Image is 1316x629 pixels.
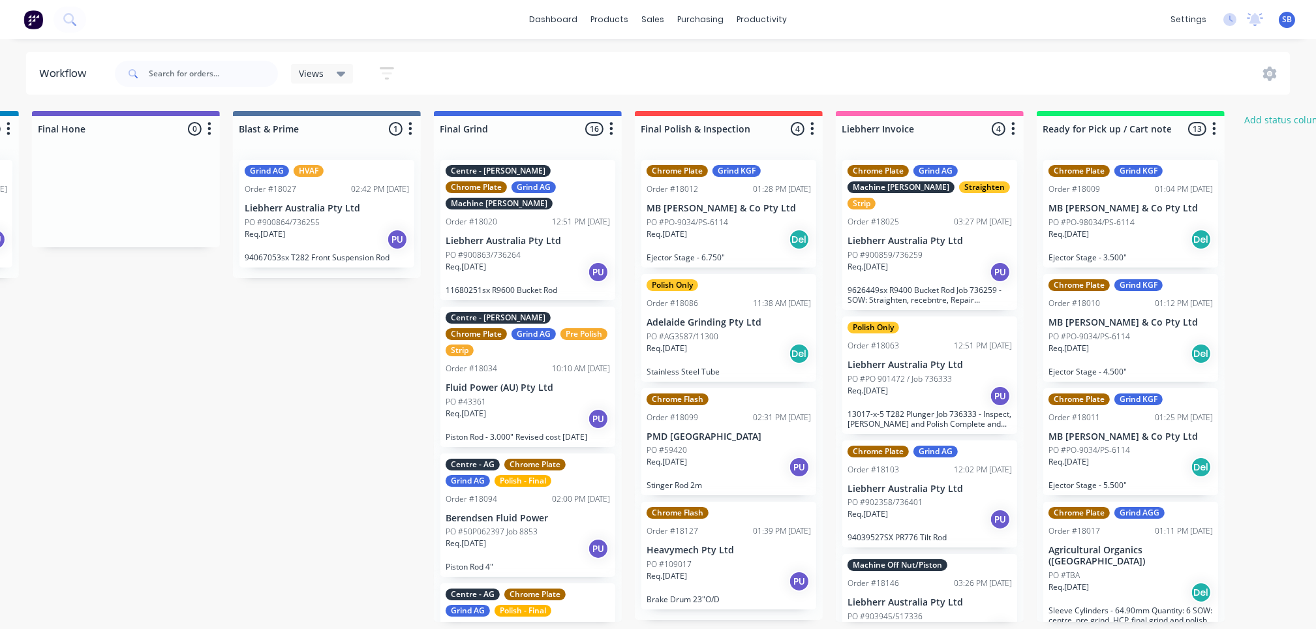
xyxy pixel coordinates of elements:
div: Centre - AG [446,459,500,470]
div: Chrome Plate [848,446,909,457]
div: Chrome PlateGrind KGFOrder #1801001:12 PM [DATE]MB [PERSON_NAME] & Co Pty LtdPO #PO-9034/PS-6114R... [1043,274,1218,382]
div: settings [1164,10,1213,29]
p: Piston Rod - 3.000" Revised cost [DATE] [446,432,610,442]
div: PU [588,262,609,283]
p: Stainless Steel Tube [647,367,811,376]
div: Order #18010 [1048,298,1100,309]
p: Req. [DATE] [1048,456,1089,468]
div: Chrome PlateGrind KGFOrder #1801101:25 PM [DATE]MB [PERSON_NAME] & Co Pty LtdPO #PO-9034/PS-6114R... [1043,388,1218,496]
div: Order #18020 [446,216,497,228]
div: Order #18012 [647,183,698,195]
div: Strip [848,198,876,209]
div: Chrome PlateGrind AGMachine [PERSON_NAME]StraightenStripOrder #1802503:27 PM [DATE]Liebherr Austr... [842,160,1017,310]
div: 12:02 PM [DATE] [954,464,1012,476]
div: Chrome Plate [647,165,708,177]
p: Liebherr Australia Pty Ltd [848,597,1012,608]
img: Factory [23,10,43,29]
div: Grind AG [512,181,556,193]
p: Adelaide Grinding Pty Ltd [647,317,811,328]
p: Stinger Rod 2m [647,480,811,490]
div: purchasing [671,10,730,29]
div: Order #18034 [446,363,497,375]
div: Chrome Plate [848,165,909,177]
input: Search for orders... [149,61,278,87]
div: Chrome FlashOrder #1812701:39 PM [DATE]Heavymech Pty LtdPO #109017Req.[DATE]PUBrake Drum 23"O/D [641,502,816,609]
p: PO #109017 [647,559,692,570]
p: PO #AG3587/11300 [647,331,718,343]
div: Order #18103 [848,464,899,476]
div: Pre Polish [560,328,607,340]
div: Centre - [PERSON_NAME]Chrome PlateGrind AGPre PolishStripOrder #1803410:10 AM [DATE]Fluid Power (... [440,307,615,447]
div: Order #18146 [848,577,899,589]
div: Polish - Final [495,475,551,487]
div: Chrome Plate [446,181,507,193]
p: Brake Drum 23"O/D [647,594,811,604]
div: Chrome PlateGrind AGOrder #1810312:02 PM [DATE]Liebherr Australia Pty LtdPO #902358/736401Req.[DA... [842,440,1017,548]
div: Del [1191,343,1212,364]
p: MB [PERSON_NAME] & Co Pty Ltd [647,203,811,214]
div: 12:51 PM [DATE] [954,340,1012,352]
div: PU [588,538,609,559]
div: Chrome Plate [1048,165,1110,177]
div: Chrome Plate [1048,279,1110,291]
p: Req. [DATE] [647,570,687,582]
p: Req. [DATE] [848,508,888,520]
div: 10:10 AM [DATE] [552,363,610,375]
div: 01:11 PM [DATE] [1155,525,1213,537]
div: Chrome Plate [446,328,507,340]
p: Liebherr Australia Pty Ltd [848,360,1012,371]
div: Order #18063 [848,340,899,352]
p: Req. [DATE] [245,228,285,240]
p: Agricultural Organics ([GEOGRAPHIC_DATA]) [1048,545,1213,567]
p: MB [PERSON_NAME] & Co Pty Ltd [1048,431,1213,442]
div: Centre - AGChrome PlateGrind AGPolish - FinalOrder #1809402:00 PM [DATE]Berendsen Fluid PowerPO #... [440,453,615,577]
div: sales [635,10,671,29]
p: PO #50P062397 Job 8853 [446,526,538,538]
div: Polish OnlyOrder #1806312:51 PM [DATE]Liebherr Australia Pty LtdPO #PO 901472 / Job 736333Req.[DA... [842,316,1017,434]
div: Grind KGF [1114,393,1163,405]
div: products [584,10,635,29]
div: HVAF [294,165,324,177]
div: Order #18099 [647,412,698,423]
div: Grind AGHVAFOrder #1802702:42 PM [DATE]Liebherr Australia Pty LtdPO #900864/736255Req.[DATE]PU940... [239,160,414,268]
p: PO #PO-9034/PS-6114 [1048,331,1130,343]
p: PO #902358/736401 [848,497,923,508]
a: dashboard [523,10,584,29]
div: Chrome Plate [1048,393,1110,405]
div: 01:39 PM [DATE] [753,525,811,537]
div: 01:28 PM [DATE] [753,183,811,195]
div: Del [789,343,810,364]
div: Workflow [39,66,93,82]
div: Grind AG [512,328,556,340]
div: 01:12 PM [DATE] [1155,298,1213,309]
p: MB [PERSON_NAME] & Co Pty Ltd [1048,203,1213,214]
div: 01:04 PM [DATE] [1155,183,1213,195]
div: Del [1191,457,1212,478]
p: PO #PO-98034/PS-6114 [1048,217,1135,228]
p: Sleeve Cylinders - 64.90mm Quantity: 6 SOW: centre, pre grind, HCP, final grind and polish [1048,606,1213,625]
div: Grind KGF [1114,279,1163,291]
p: PO #59420 [647,444,687,456]
p: Req. [DATE] [446,408,486,420]
p: Req. [DATE] [647,456,687,468]
div: Grind AG [913,165,958,177]
div: Polish OnlyOrder #1808611:38 AM [DATE]Adelaide Grinding Pty LtdPO #AG3587/11300Req.[DATE]DelStain... [641,274,816,382]
div: PU [387,229,408,250]
p: Liebherr Australia Pty Ltd [848,483,1012,495]
div: PU [588,408,609,429]
div: Grind AGG [1114,507,1165,519]
p: Heavymech Pty Ltd [647,545,811,556]
div: 11:38 AM [DATE] [753,298,811,309]
div: Centre - [PERSON_NAME]Chrome PlateGrind AGMachine [PERSON_NAME]Order #1802012:51 PM [DATE]Liebher... [440,160,615,300]
div: productivity [730,10,793,29]
div: Order #18017 [1048,525,1100,537]
div: 02:00 PM [DATE] [552,493,610,505]
div: Centre - [PERSON_NAME] [446,165,551,177]
div: Del [1191,229,1212,250]
div: Grind KGF [1114,165,1163,177]
div: Machine Off Nut/Piston [848,559,947,571]
p: Req. [DATE] [647,343,687,354]
div: Grind AG [446,605,490,617]
div: Chrome Plate [1048,507,1110,519]
div: 12:51 PM [DATE] [552,216,610,228]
